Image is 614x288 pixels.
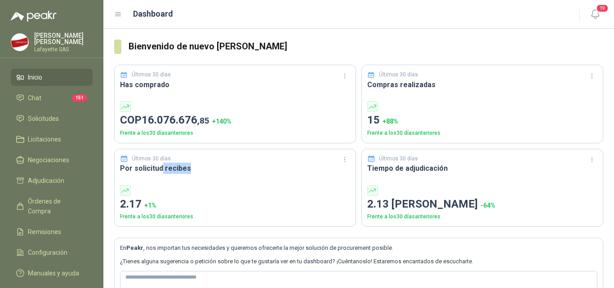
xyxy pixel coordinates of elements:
[28,248,67,257] span: Configuración
[11,151,93,168] a: Negociaciones
[120,257,597,266] p: ¿Tienes alguna sugerencia o petición sobre lo que te gustaría ver en tu dashboard? ¡Cuéntanoslo! ...
[120,79,350,90] h3: Has comprado
[142,114,209,126] span: 16.076.676
[120,244,597,253] p: En , nos importan tus necesidades y queremos ofrecerte la mejor solución de procurement posible.
[132,71,171,79] p: Últimos 30 días
[212,118,231,125] span: + 140 %
[28,72,42,82] span: Inicio
[120,129,350,137] p: Frente a los 30 días anteriores
[367,196,597,213] p: 2.13 [PERSON_NAME]
[197,115,209,126] span: ,85
[11,223,93,240] a: Remisiones
[28,114,59,124] span: Solicitudes
[11,131,93,148] a: Licitaciones
[383,118,398,125] span: + 88 %
[367,112,597,129] p: 15
[129,40,603,53] h3: Bienvenido de nuevo [PERSON_NAME]
[367,129,597,137] p: Frente a los 30 días anteriores
[11,89,93,106] a: Chat151
[587,6,603,22] button: 19
[11,34,28,51] img: Company Logo
[11,244,93,261] a: Configuración
[120,196,350,213] p: 2.17
[28,227,61,237] span: Remisiones
[28,176,64,186] span: Adjudicación
[28,134,61,144] span: Licitaciones
[34,32,93,45] p: [PERSON_NAME] [PERSON_NAME]
[367,213,597,221] p: Frente a los 30 días anteriores
[28,268,79,278] span: Manuales y ayuda
[28,196,84,216] span: Órdenes de Compra
[132,155,171,163] p: Últimos 30 días
[481,202,495,209] span: -64 %
[379,71,418,79] p: Últimos 30 días
[11,265,93,282] a: Manuales y ayuda
[120,112,350,129] p: COP
[34,47,93,52] p: Lafayette SAS
[596,4,609,13] span: 19
[133,8,173,20] h1: Dashboard
[11,11,57,22] img: Logo peakr
[72,94,87,102] span: 151
[28,93,41,103] span: Chat
[367,79,597,90] h3: Compras realizadas
[367,163,597,174] h3: Tiempo de adjudicación
[120,213,350,221] p: Frente a los 30 días anteriores
[120,163,350,174] h3: Por solicitud recibes
[11,110,93,127] a: Solicitudes
[144,202,156,209] span: + 1 %
[28,155,69,165] span: Negociaciones
[11,69,93,86] a: Inicio
[11,193,93,220] a: Órdenes de Compra
[11,172,93,189] a: Adjudicación
[379,155,418,163] p: Últimos 30 días
[126,244,143,251] b: Peakr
